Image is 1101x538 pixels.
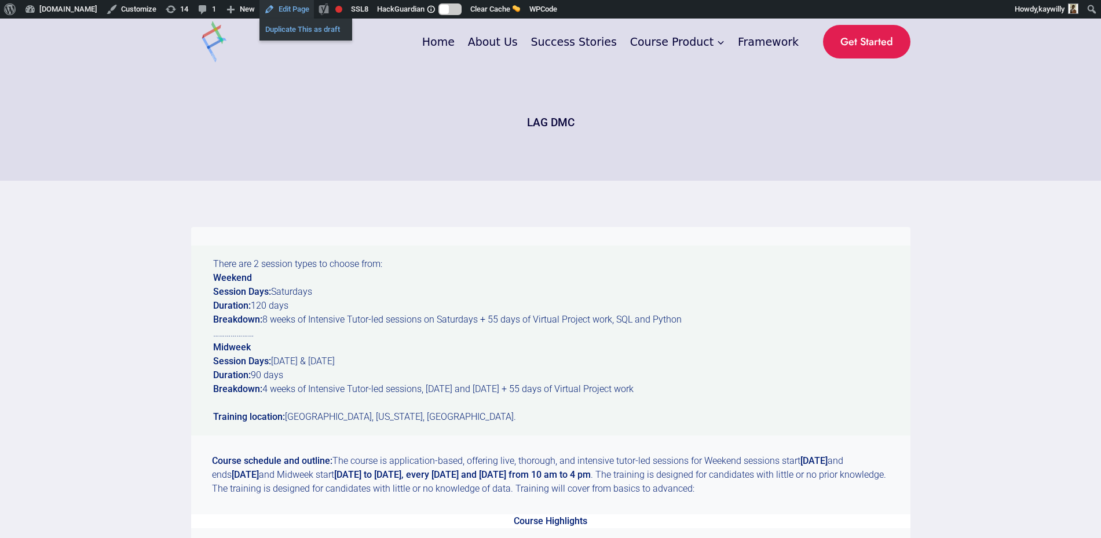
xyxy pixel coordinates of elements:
nav: Primary Navigation [415,27,805,56]
a: Get Started [823,25,910,59]
a: Framework [731,27,806,56]
strong: Breakdown: [213,383,262,394]
strong: Midweek [213,342,251,353]
strong: [DATE] [800,455,828,466]
a: Home [415,27,461,56]
strong: Breakdown: [213,314,262,325]
img: 🧽 [513,5,520,12]
strong: [DATE] to [DATE], every [DATE] and [DATE] from 10 am to 4 pm [334,469,591,480]
strong: Training location: [213,411,285,422]
strong: Course schedule and outline: [212,455,332,466]
h1: LAG DMC [527,115,575,131]
p: The course is application-based, offering live, thorough, and intensive tutor-led sessions for We... [191,454,910,496]
button: Child menu of Course Product [623,27,731,56]
p: There are 2 session types to choose from: Saturdays 120 days 8 weeks of Intensive Tutor-led sessi... [191,246,910,435]
img: pqplusms.com [191,19,237,65]
span: Clear Cache [470,5,510,13]
strong: Course Highlights [514,515,587,526]
a: Success Stories [524,27,623,56]
strong: Weekend [213,272,252,283]
span: kaywilly [1038,5,1065,13]
a: About Us [461,27,524,56]
strong: Session Days: [213,356,271,367]
strong: Duration: [213,369,251,380]
div: Focus keyphrase not set [335,6,342,13]
a: Duplicate This as draft [259,22,352,37]
strong: [DATE] [232,469,259,480]
strong: Duration: [213,300,251,311]
strong: Session Days: [213,286,271,297]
